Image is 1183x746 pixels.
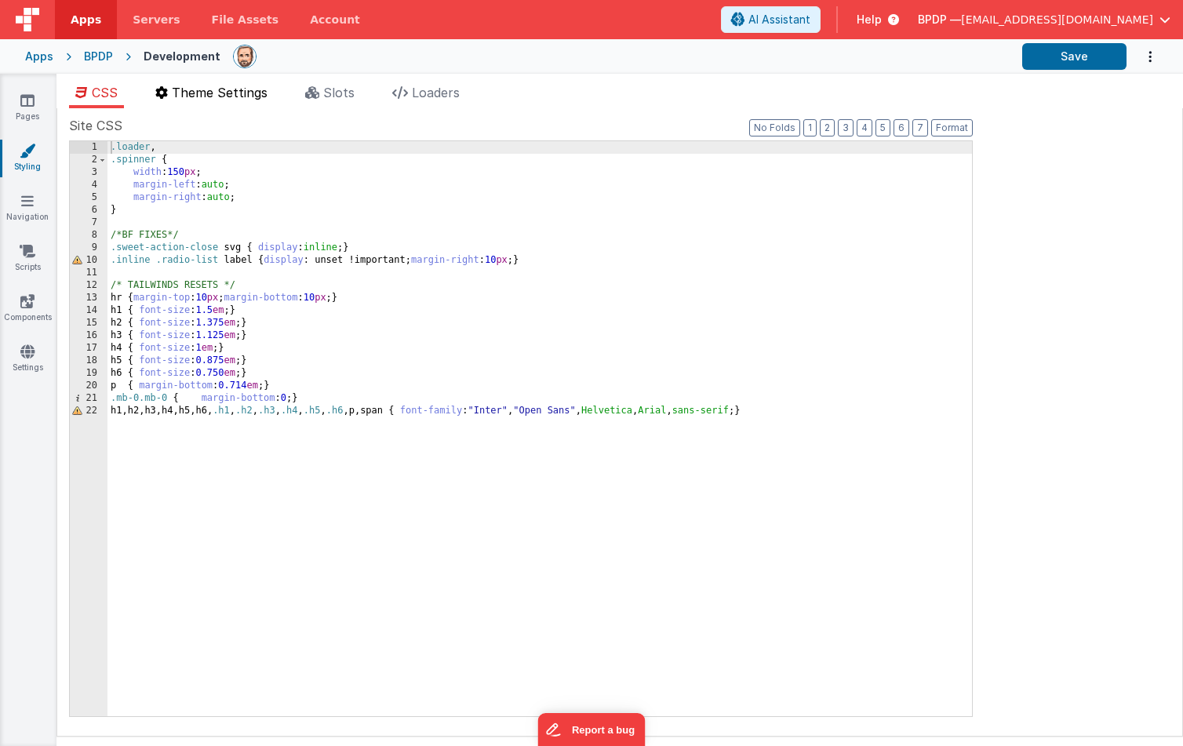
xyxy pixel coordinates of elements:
div: 7 [70,217,107,229]
span: Slots [323,85,355,100]
button: 2 [820,119,835,136]
span: Loaders [412,85,460,100]
div: Apps [25,49,53,64]
span: CSS [92,85,118,100]
span: [EMAIL_ADDRESS][DOMAIN_NAME] [961,12,1153,27]
button: 3 [838,119,854,136]
span: Theme Settings [172,85,268,100]
img: 75c0bc63b3a35de0e36ec8009b6401ad [234,45,256,67]
div: 20 [70,380,107,392]
div: 9 [70,242,107,254]
button: 6 [894,119,909,136]
div: 14 [70,304,107,317]
button: Save [1022,43,1127,70]
div: 1 [70,141,107,154]
div: 12 [70,279,107,292]
div: BPDP [84,49,113,64]
div: 15 [70,317,107,329]
div: 3 [70,166,107,179]
div: Development [144,49,220,64]
button: 1 [803,119,817,136]
span: Apps [71,12,101,27]
button: 5 [875,119,890,136]
span: Site CSS [69,116,122,135]
div: 19 [70,367,107,380]
span: Help [857,12,882,27]
button: 4 [857,119,872,136]
button: No Folds [749,119,800,136]
button: Options [1127,41,1158,73]
button: 7 [912,119,928,136]
div: 17 [70,342,107,355]
span: BPDP — [918,12,961,27]
span: File Assets [212,12,279,27]
div: 5 [70,191,107,204]
div: 13 [70,292,107,304]
div: 8 [70,229,107,242]
button: AI Assistant [721,6,821,33]
iframe: Marker.io feedback button [538,713,646,746]
span: Servers [133,12,180,27]
div: 11 [70,267,107,279]
div: 22 [70,405,107,417]
div: 21 [70,392,107,405]
div: 16 [70,329,107,342]
div: 4 [70,179,107,191]
div: 18 [70,355,107,367]
div: 6 [70,204,107,217]
span: AI Assistant [748,12,810,27]
div: 2 [70,154,107,166]
button: Format [931,119,973,136]
button: BPDP — [EMAIL_ADDRESS][DOMAIN_NAME] [918,12,1170,27]
div: 10 [70,254,107,267]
